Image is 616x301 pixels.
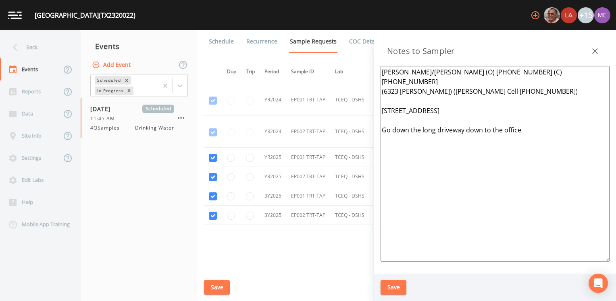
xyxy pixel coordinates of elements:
[208,30,235,53] a: Schedule
[381,66,610,262] textarea: [PERSON_NAME]/[PERSON_NAME] (O) [PHONE_NUMBER] (C) [PHONE_NUMBER] (6323 [PERSON_NAME]) ([PERSON_N...
[330,186,369,206] td: TCEQ - DSHS
[286,60,330,84] th: Sample ID
[330,148,369,167] td: TCEQ - DSHS
[286,116,330,148] td: EP002 TRT-TAP
[330,60,369,84] th: Lab
[348,30,382,53] a: COC Details
[95,87,125,95] div: In Progress
[578,7,594,23] div: +15
[260,148,286,167] td: YR2025
[330,206,369,225] td: TCEQ - DSHS
[135,124,174,132] span: Drinking Water
[286,186,330,206] td: EP001 TRT-TAP
[286,84,330,116] td: EP001 TRT-TAP
[222,60,241,84] th: Dup
[369,206,391,225] td: SEC1
[369,116,391,148] td: 1040
[8,11,22,19] img: logo
[90,124,125,132] span: 4QSamples
[241,60,260,84] th: Trip
[204,280,230,295] button: Save
[245,30,279,53] a: Recurrence
[122,76,131,85] div: Remove Scheduled
[81,36,198,56] div: Events
[90,58,134,72] button: Add Event
[142,105,174,113] span: Scheduled
[544,7,560,23] img: e2d790fa78825a4bb76dcb6ab311d44c
[35,10,135,20] div: [GEOGRAPHIC_DATA] (TX2320022)
[387,45,454,58] h3: Notes to Sampler
[90,115,120,122] span: 11:45 AM
[289,30,338,53] a: Sample Requests
[286,206,330,225] td: EP002 TRT-TAP
[330,116,369,148] td: TCEQ - DSHS
[260,116,286,148] td: YR2024
[594,7,610,23] img: d4d65db7c401dd99d63b7ad86343d265
[260,167,286,186] td: YR2025
[286,167,330,186] td: EP002 TRT-TAP
[330,84,369,116] td: TCEQ - DSHS
[260,84,286,116] td: YR2024
[260,206,286,225] td: 3Y2025
[369,186,391,206] td: SEC1
[589,274,608,293] div: Open Intercom Messenger
[125,87,133,95] div: Remove In Progress
[369,167,391,186] td: 1040
[95,76,122,85] div: Scheduled
[369,60,391,84] th: Test
[381,280,406,295] button: Save
[369,84,391,116] td: 1040
[260,60,286,84] th: Period
[560,7,577,23] div: Lauren Saenz
[561,7,577,23] img: cf6e799eed601856facf0d2563d1856d
[90,105,117,113] span: [DATE]
[81,98,198,138] a: [DATE]Scheduled11:45 AM4QSamplesDrinking Water
[286,148,330,167] td: EP001 TRT-TAP
[369,148,391,167] td: 1040
[330,167,369,186] td: TCEQ - DSHS
[260,186,286,206] td: 3Y2025
[543,7,560,23] div: Mike Franklin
